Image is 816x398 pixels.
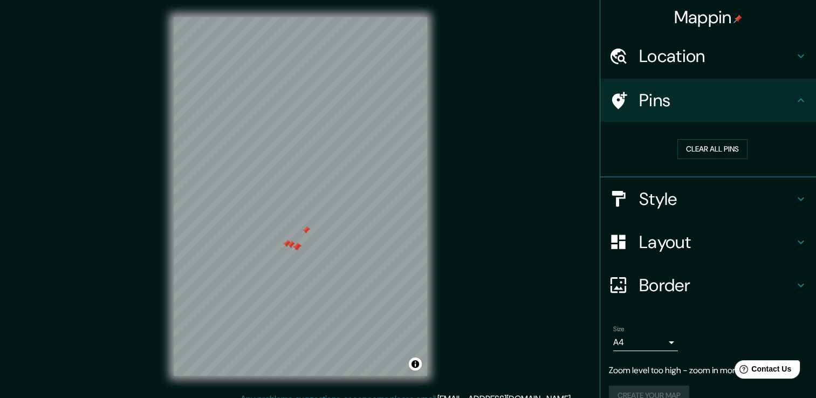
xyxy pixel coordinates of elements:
h4: Border [639,275,794,296]
h4: Style [639,188,794,210]
div: A4 [613,334,678,351]
div: Pins [600,79,816,122]
button: Clear all pins [677,139,748,159]
iframe: Help widget launcher [720,356,804,386]
h4: Pins [639,90,794,111]
div: Style [600,177,816,221]
div: Border [600,264,816,307]
canvas: Map [174,17,427,376]
h4: Mappin [674,6,743,28]
img: pin-icon.png [733,15,742,23]
p: Zoom level too high - zoom in more [609,364,807,377]
label: Size [613,324,625,333]
button: Toggle attribution [409,358,422,370]
div: Layout [600,221,816,264]
h4: Location [639,45,794,67]
div: Location [600,35,816,78]
h4: Layout [639,231,794,253]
